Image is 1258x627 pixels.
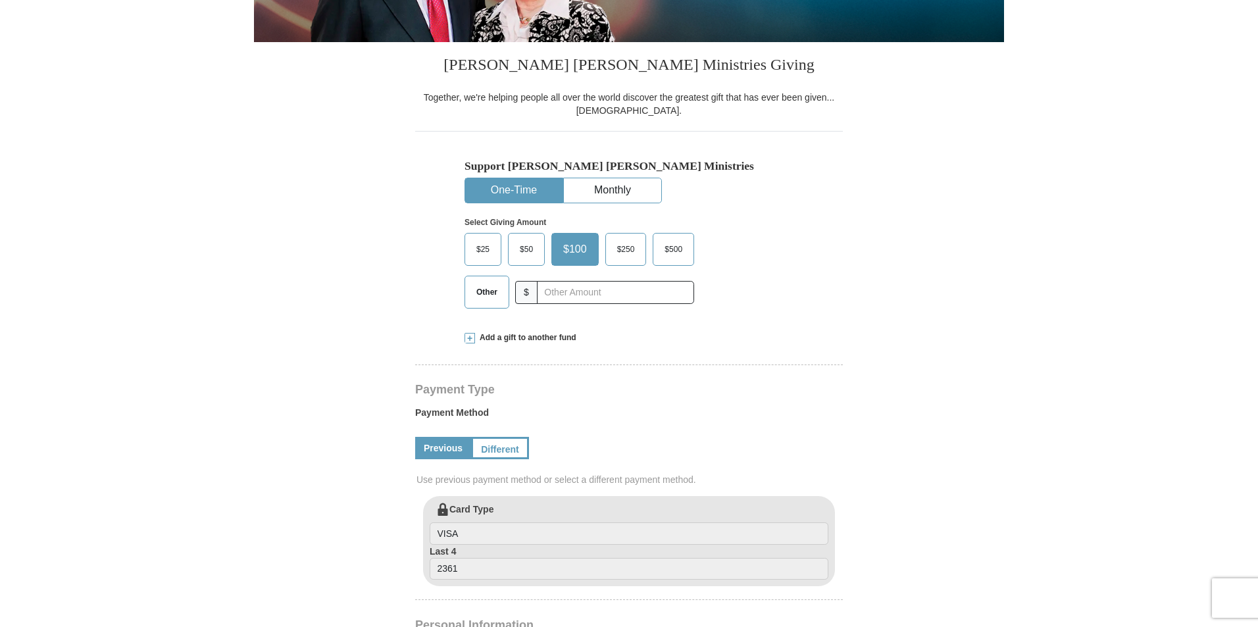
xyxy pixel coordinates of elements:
[415,42,843,91] h3: [PERSON_NAME] [PERSON_NAME] Ministries Giving
[430,522,828,545] input: Card Type
[430,545,828,580] label: Last 4
[658,239,689,259] span: $500
[513,239,540,259] span: $50
[475,332,576,343] span: Add a gift to another fund
[415,91,843,117] div: Together, we're helping people all over the world discover the greatest gift that has ever been g...
[415,384,843,395] h4: Payment Type
[611,239,642,259] span: $250
[470,239,496,259] span: $25
[465,178,563,203] button: One-Time
[471,437,529,459] a: Different
[470,282,504,302] span: Other
[564,178,661,203] button: Monthly
[416,473,844,486] span: Use previous payment method or select a different payment method.
[415,437,471,459] a: Previous
[430,503,828,545] label: Card Type
[515,281,538,304] span: $
[557,239,593,259] span: $100
[465,218,546,227] strong: Select Giving Amount
[415,406,843,426] label: Payment Method
[465,159,793,173] h5: Support [PERSON_NAME] [PERSON_NAME] Ministries
[430,558,828,580] input: Last 4
[537,281,694,304] input: Other Amount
